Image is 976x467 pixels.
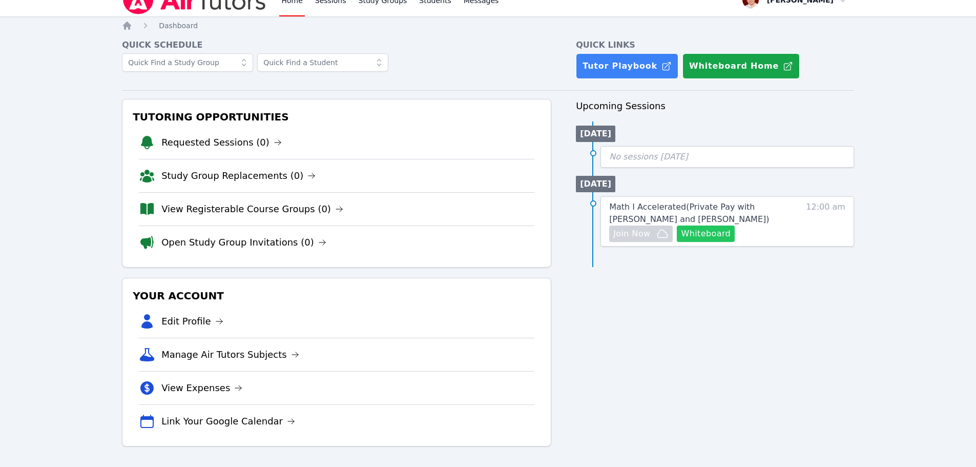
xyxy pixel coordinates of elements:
[131,108,543,126] h3: Tutoring Opportunities
[122,53,253,72] input: Quick Find a Study Group
[161,314,223,329] a: Edit Profile
[677,226,735,242] button: Whiteboard
[159,21,198,31] a: Dashboard
[159,22,198,30] span: Dashboard
[161,235,326,250] a: Open Study Group Invitations (0)
[609,226,673,242] button: Join Now
[257,53,388,72] input: Quick Find a Student
[161,169,316,183] a: Study Group Replacements (0)
[576,39,854,51] h4: Quick Links
[609,202,769,224] span: Math I Accelerated ( Private Pay with [PERSON_NAME] and [PERSON_NAME] )
[576,126,615,142] li: [DATE]
[609,201,786,226] a: Math I Accelerated(Private Pay with [PERSON_NAME] and [PERSON_NAME])
[613,228,650,240] span: Join Now
[161,348,299,362] a: Manage Air Tutors Subjects
[806,201,845,242] span: 12:00 am
[122,39,551,51] h4: Quick Schedule
[161,202,343,216] a: View Registerable Course Groups (0)
[576,176,615,192] li: [DATE]
[576,99,854,113] h3: Upcoming Sessions
[161,381,242,395] a: View Expenses
[161,414,295,429] a: Link Your Google Calendar
[122,21,854,31] nav: Breadcrumb
[609,152,688,161] span: No sessions [DATE]
[682,53,800,79] button: Whiteboard Home
[161,135,282,150] a: Requested Sessions (0)
[576,53,678,79] a: Tutor Playbook
[131,287,543,305] h3: Your Account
